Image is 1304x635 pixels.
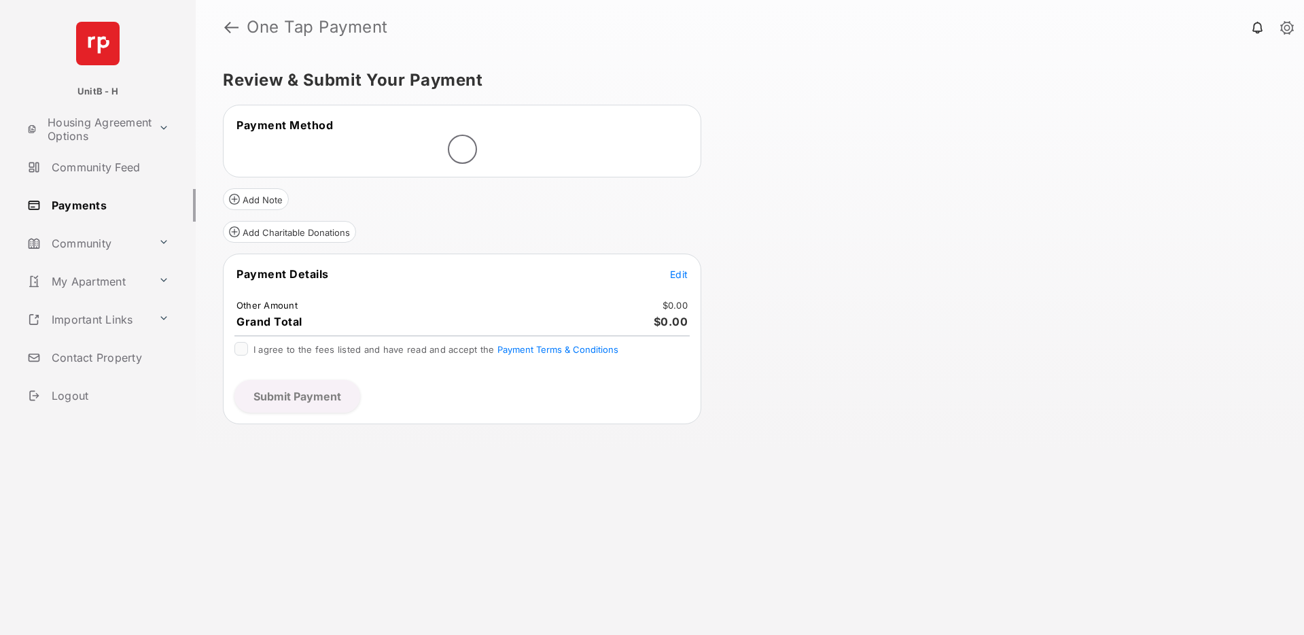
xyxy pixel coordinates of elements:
[22,113,153,145] a: Housing Agreement Options
[662,299,688,311] td: $0.00
[670,267,688,281] button: Edit
[654,315,688,328] span: $0.00
[22,189,196,222] a: Payments
[22,341,196,374] a: Contact Property
[236,299,298,311] td: Other Amount
[76,22,120,65] img: svg+xml;base64,PHN2ZyB4bWxucz0iaHR0cDovL3d3dy53My5vcmcvMjAwMC9zdmciIHdpZHRoPSI2NCIgaGVpZ2h0PSI2NC...
[247,19,388,35] strong: One Tap Payment
[234,380,360,413] button: Submit Payment
[223,72,1266,88] h5: Review & Submit Your Payment
[22,265,153,298] a: My Apartment
[22,379,196,412] a: Logout
[223,188,289,210] button: Add Note
[236,118,333,132] span: Payment Method
[236,267,329,281] span: Payment Details
[77,85,118,99] p: UnitB - H
[223,221,356,243] button: Add Charitable Donations
[22,303,153,336] a: Important Links
[253,344,618,355] span: I agree to the fees listed and have read and accept the
[497,344,618,355] button: I agree to the fees listed and have read and accept the
[22,227,153,260] a: Community
[670,269,688,280] span: Edit
[236,315,302,328] span: Grand Total
[22,151,196,184] a: Community Feed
